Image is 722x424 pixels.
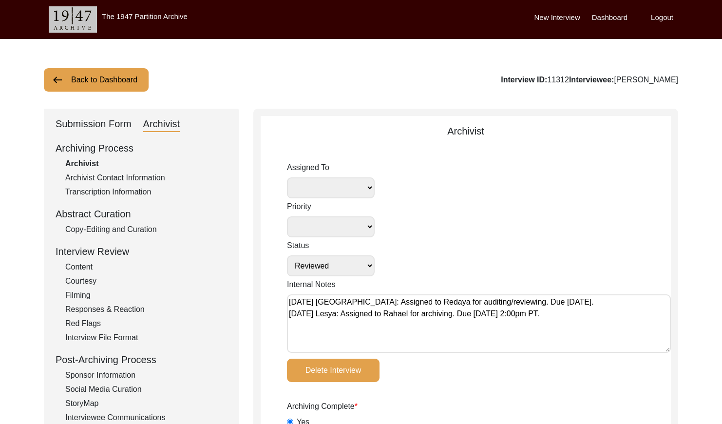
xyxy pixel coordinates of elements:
div: Archiving Process [56,141,227,155]
div: Transcription Information [65,186,227,198]
img: header-logo.png [49,6,97,33]
div: Interviewee Communications [65,412,227,424]
div: Archivist [261,124,671,138]
div: StoryMap [65,398,227,409]
div: Filming [65,289,227,301]
button: Back to Dashboard [44,68,149,92]
div: Post-Archiving Process [56,352,227,367]
div: Submission Form [56,116,132,132]
label: Archiving Complete [287,401,358,412]
label: Logout [651,12,673,23]
div: Archivist [143,116,180,132]
button: Delete Interview [287,359,380,382]
label: Internal Notes [287,279,336,290]
div: Social Media Curation [65,384,227,395]
img: arrow-left.png [52,74,63,86]
b: Interview ID: [501,76,547,84]
label: Assigned To [287,162,375,173]
b: Interviewee: [569,76,614,84]
div: Archivist Contact Information [65,172,227,184]
label: Status [287,240,375,251]
div: Red Flags [65,318,227,329]
label: Dashboard [592,12,627,23]
div: Sponsor Information [65,369,227,381]
div: Content [65,261,227,273]
div: Copy-Editing and Curation [65,224,227,235]
label: New Interview [534,12,580,23]
div: Interview File Format [65,332,227,344]
div: Responses & Reaction [65,304,227,315]
div: Abstract Curation [56,207,227,221]
div: 11312 [PERSON_NAME] [501,74,678,86]
div: Interview Review [56,244,227,259]
label: The 1947 Partition Archive [102,12,188,20]
div: Archivist [65,158,227,170]
label: Priority [287,201,375,212]
div: Courtesy [65,275,227,287]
